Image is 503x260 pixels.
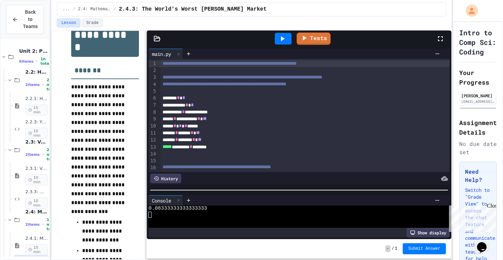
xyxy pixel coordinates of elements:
[465,168,491,184] h3: Need Help?
[385,245,390,252] span: -
[42,222,44,227] span: •
[42,152,44,157] span: •
[461,92,495,99] div: [PERSON_NAME]
[22,9,38,30] span: Back to Teams
[114,7,116,12] span: /
[42,82,44,87] span: •
[446,203,496,232] iframe: chat widget
[36,59,38,64] span: •
[19,48,48,54] span: Unit 2: Python Fundamentals
[25,69,48,75] span: 2.2: Hello, World!
[459,28,497,57] h1: Intro to Comp Sci: Coding
[459,3,480,18] div: My Account
[25,152,40,157] span: 2 items
[25,104,48,115] span: 15 min
[403,243,446,254] button: Submit Answer
[25,166,48,172] span: 2.3.1: Variables and Data Types
[408,246,440,251] span: Submit Answer
[395,246,397,251] span: 1
[6,5,44,34] button: Back to Teams
[82,18,103,27] button: Grade
[461,99,495,104] div: [EMAIL_ADDRESS][DOMAIN_NAME]
[25,119,48,125] span: 2.2.3: Your Name and Favorite Movie
[78,7,111,12] span: 2.4: Mathematical Operators
[459,68,497,87] h2: Your Progress
[25,83,40,87] span: 2 items
[392,246,394,251] span: /
[47,78,56,91] span: 25 min total
[19,59,34,64] span: 6 items
[25,128,48,139] span: 10 min
[459,118,497,137] h2: Assignment Details
[63,7,70,12] span: ...
[40,57,50,66] span: 1h total
[25,236,48,242] span: 2.4.1: Mathematical Operators
[57,18,80,27] button: Lesson
[25,174,48,185] span: 10 min
[459,140,497,156] div: No due date set
[25,198,48,209] span: 10 min
[25,244,48,255] span: 10 min
[25,222,40,227] span: 2 items
[3,3,47,44] div: Chat with us now!Close
[119,5,267,13] span: 2.4.3: The World's Worst Farmer's Market
[73,7,75,12] span: /
[297,33,331,45] a: Tests
[25,209,48,215] span: 2.4: Mathematical Operators
[25,189,48,195] span: 2.3.3: What's the Type?
[47,148,56,161] span: 20 min total
[25,139,48,145] span: 2.3: Variables and Data Types
[47,218,56,231] span: 15 min total
[25,96,48,102] span: 2.2.1: Hello, World!
[474,233,496,253] iframe: chat widget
